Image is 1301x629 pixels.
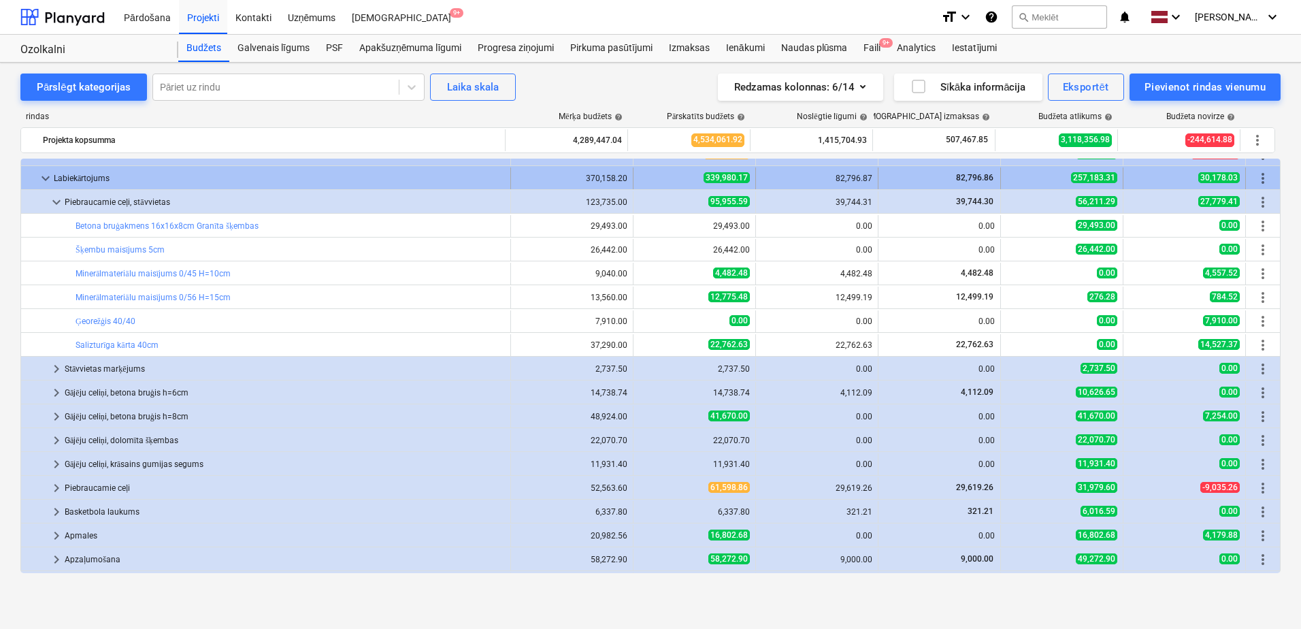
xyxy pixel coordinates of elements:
[884,412,995,421] div: 0.00
[1076,458,1117,469] span: 11,931.40
[1203,410,1240,421] span: 7,254.00
[430,74,516,101] button: Laika skala
[761,245,872,255] div: 0.00
[1255,432,1271,449] span: Vairāk darbību
[761,507,872,517] div: 321.21
[1255,194,1271,210] span: Vairāk darbību
[1198,339,1240,350] span: 14,527.37
[761,388,872,398] div: 4,112.09
[1219,434,1240,445] span: 0.00
[1076,410,1117,421] span: 41,670.00
[1168,9,1184,25] i: keyboard_arrow_down
[1102,113,1113,121] span: help
[884,459,995,469] div: 0.00
[708,339,750,350] span: 22,762.63
[857,113,868,121] span: help
[761,483,872,493] div: 29,619.26
[1255,337,1271,353] span: Vairāk darbību
[855,35,889,62] div: Faili
[76,293,231,302] a: Minerālmateriālu maisījums 0/56 H=15cm
[65,501,505,523] div: Basketbola laukums
[1166,112,1235,122] div: Budžeta novirze
[516,531,627,541] div: 20,982.56
[639,436,750,445] div: 22,070.70
[48,456,65,472] span: keyboard_arrow_right
[959,387,995,397] span: 4,112.09
[761,412,872,421] div: 0.00
[65,572,505,594] div: Labiekārtojuma elementi
[1255,289,1271,306] span: Vairāk darbību
[955,197,995,206] span: 39,744.30
[734,113,745,121] span: help
[1264,9,1281,25] i: keyboard_arrow_down
[941,9,957,25] i: format_size
[708,530,750,541] span: 16,802.68
[351,35,470,62] div: Apakšuzņēmuma līgumi
[1076,244,1117,255] span: 26,442.00
[318,35,351,62] a: PSF
[944,134,989,146] span: 507,467.85
[178,35,229,62] a: Budžets
[955,173,995,182] span: 82,796.86
[955,292,995,302] span: 12,499.19
[562,35,661,62] div: Pirkuma pasūtījumi
[516,364,627,374] div: 2,737.50
[65,525,505,547] div: Apmales
[1144,78,1266,96] div: Pievienot rindas vienumu
[229,35,318,62] div: Galvenais līgums
[1130,74,1281,101] button: Pievienot rindas vienumu
[957,9,974,25] i: keyboard_arrow_down
[37,170,54,187] span: keyboard_arrow_down
[729,315,750,326] span: 0.00
[1076,196,1117,207] span: 56,211.29
[470,35,562,62] div: Progresa ziņojumi
[1071,172,1117,183] span: 257,183.31
[1087,291,1117,302] span: 276.28
[20,74,147,101] button: Pārslēgt kategorijas
[65,191,505,213] div: Piebraucamie ceļi, stāvvietas
[1048,74,1124,101] button: Eksportēt
[979,113,990,121] span: help
[1249,132,1266,148] span: Vairāk darbību
[857,112,990,122] div: [DEMOGRAPHIC_DATA] izmaksas
[773,35,856,62] a: Naudas plūsma
[65,406,505,428] div: Gājēju celiņi, betona bruģis h=8cm
[65,453,505,475] div: Gājēju celiņi, krāsains gumijas segums
[761,293,872,302] div: 12,499.19
[761,555,872,564] div: 9,000.00
[756,129,867,151] div: 1,415,704.93
[761,364,872,374] div: 0.00
[661,35,718,62] div: Izmaksas
[889,35,944,62] a: Analytics
[48,528,65,544] span: keyboard_arrow_right
[761,221,872,231] div: 0.00
[1255,170,1271,187] span: Vairāk darbību
[713,268,750,278] span: 4,482.48
[76,340,159,350] a: Salizturīga kārta 40cm
[516,483,627,493] div: 52,563.60
[516,245,627,255] div: 26,442.00
[667,112,745,122] div: Pārskatīts budžets
[718,35,773,62] a: Ienākumi
[1076,387,1117,398] span: 10,626.65
[1076,434,1117,445] span: 22,070.70
[639,388,750,398] div: 14,738.74
[639,459,750,469] div: 11,931.40
[1255,551,1271,568] span: Vairāk darbību
[884,364,995,374] div: 0.00
[1219,387,1240,398] span: 0.00
[761,531,872,541] div: 0.00
[516,459,627,469] div: 11,931.40
[76,221,259,231] a: Betona bruģakmens 16x16x8cm Granīta šķembas
[639,245,750,255] div: 26,442.00
[516,269,627,278] div: 9,040.00
[1076,220,1117,231] span: 29,493.00
[639,221,750,231] div: 29,493.00
[718,74,883,101] button: Redzamas kolonnas:6/14
[855,35,889,62] a: Faili9+
[884,436,995,445] div: 0.00
[20,112,506,122] div: rindas
[708,410,750,421] span: 41,670.00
